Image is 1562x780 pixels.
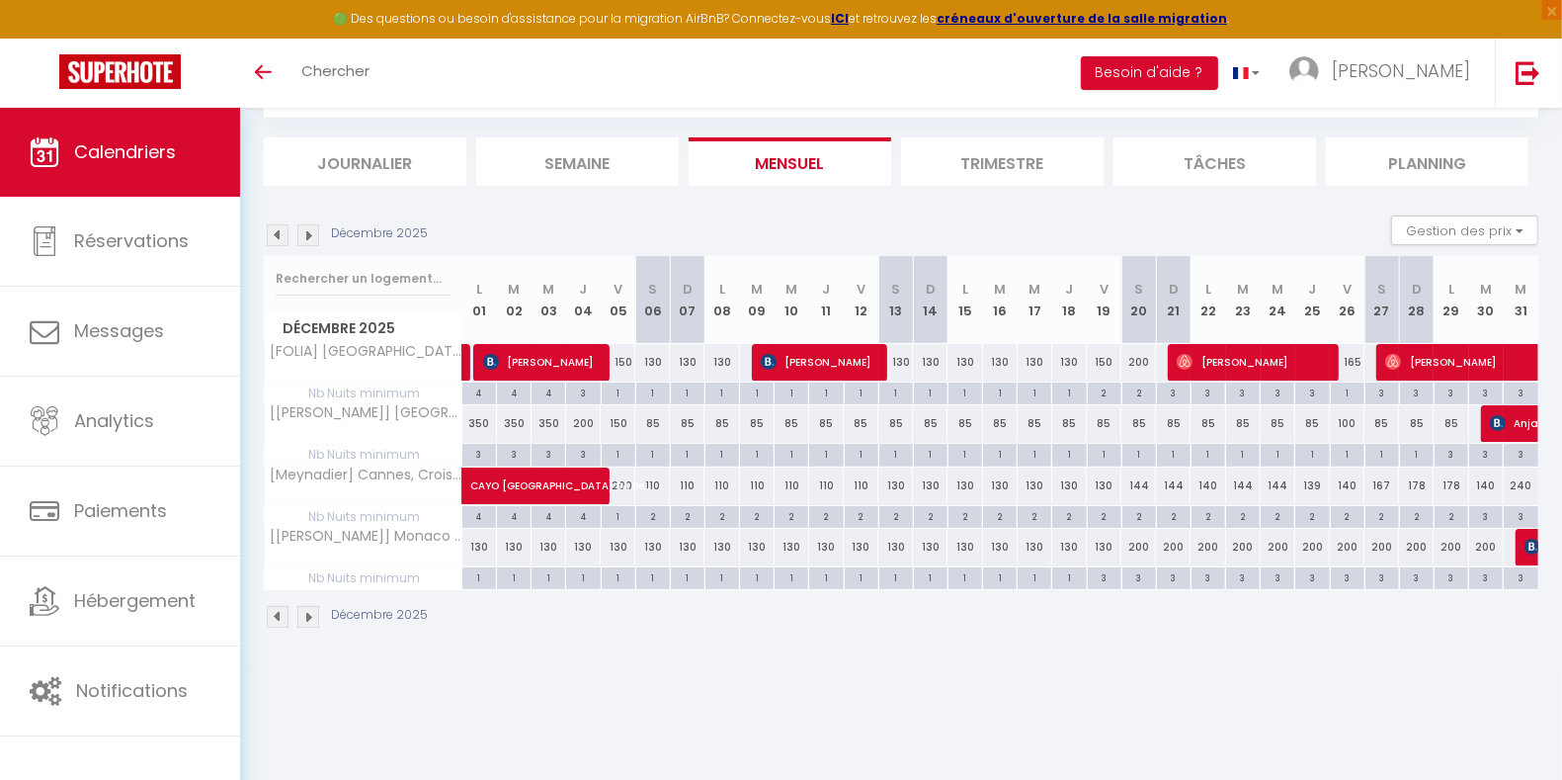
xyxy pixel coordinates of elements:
div: 150 [1087,344,1121,381]
th: 17 [1018,256,1052,344]
div: 130 [1052,344,1087,381]
a: ... [PERSON_NAME] [1274,39,1495,108]
div: 130 [1052,468,1087,504]
th: 02 [497,256,532,344]
div: 1 [879,444,913,463]
abbr: D [683,280,693,299]
div: 85 [1226,405,1261,442]
div: 4 [497,506,531,525]
th: 18 [1052,256,1087,344]
div: 1 [636,383,670,401]
div: 1 [462,567,496,586]
div: 130 [947,344,982,381]
div: 130 [462,529,497,565]
div: 130 [1018,468,1052,504]
div: 130 [532,529,566,565]
div: 130 [947,529,982,565]
div: 130 [670,344,704,381]
div: 1 [1192,444,1225,463]
th: 06 [635,256,670,344]
th: 01 [462,256,497,344]
div: 2 [1157,506,1191,525]
span: Nb Nuits minimum [265,506,461,528]
div: 100 [1330,405,1364,442]
div: 130 [983,468,1018,504]
div: 130 [844,529,878,565]
div: 1 [948,383,982,401]
div: 1 [983,383,1017,401]
div: 2 [1261,506,1294,525]
div: 85 [1295,405,1330,442]
div: 130 [913,344,947,381]
div: 165 [1330,344,1364,381]
th: 03 [532,256,566,344]
div: 130 [1018,344,1052,381]
div: 130 [704,529,739,565]
div: 3 [1435,383,1468,401]
th: 09 [740,256,775,344]
img: ... [1289,56,1319,86]
div: 3 [1435,444,1468,463]
div: 130 [635,529,670,565]
th: 05 [601,256,635,344]
span: CAYO [GEOGRAPHIC_DATA] SA Bezantakou Katerina [470,457,652,494]
abbr: M [1516,280,1527,299]
div: 130 [1018,529,1052,565]
span: Analytics [74,408,154,433]
div: 2 [671,506,704,525]
div: 2 [1018,506,1051,525]
div: 3 [497,444,531,463]
div: 1 [1295,444,1329,463]
abbr: M [994,280,1006,299]
abbr: M [1237,280,1249,299]
div: 178 [1434,468,1468,504]
div: 1 [1018,444,1051,463]
button: Gestion des prix [1391,216,1538,245]
div: 1 [983,444,1017,463]
abbr: J [822,280,830,299]
abbr: V [1343,280,1352,299]
div: 130 [913,468,947,504]
a: créneaux d'ouverture de la salle migration [937,10,1227,27]
th: 24 [1261,256,1295,344]
span: [PERSON_NAME] [1177,343,1327,381]
abbr: J [579,280,587,299]
abbr: M [751,280,763,299]
div: 2 [740,506,774,525]
div: 4 [497,383,531,401]
span: Décembre 2025 [265,314,461,343]
div: 2 [879,506,913,525]
abbr: M [542,280,554,299]
div: 3 [1469,444,1503,463]
div: 1 [809,383,843,401]
div: 2 [636,506,670,525]
abbr: D [1169,280,1179,299]
div: 85 [844,405,878,442]
div: 130 [878,529,913,565]
abbr: L [719,280,725,299]
div: 2 [845,506,878,525]
div: 3 [462,444,496,463]
div: 2 [1122,383,1156,401]
li: Semaine [476,137,679,186]
div: 85 [947,405,982,442]
th: 22 [1191,256,1225,344]
li: Trimestre [901,137,1104,186]
div: 130 [1052,529,1087,565]
abbr: S [891,280,900,299]
li: Journalier [264,137,466,186]
button: Besoin d'aide ? [1081,56,1218,90]
th: 19 [1087,256,1121,344]
div: 85 [775,405,809,442]
div: 200 [1399,529,1434,565]
div: 3 [1192,383,1225,401]
div: 4 [532,383,565,401]
abbr: V [614,280,622,299]
span: Notifications [76,678,188,703]
div: 1 [705,444,739,463]
div: 1 [532,567,565,586]
div: 130 [913,529,947,565]
abbr: S [648,280,657,299]
div: 1 [602,506,635,525]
